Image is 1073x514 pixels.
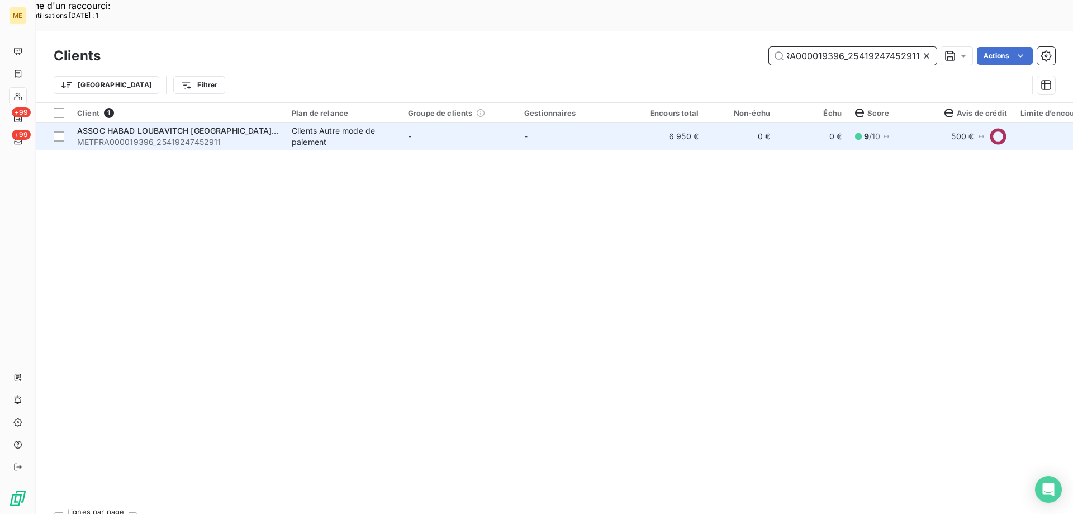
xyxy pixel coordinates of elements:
div: Gestionnaires [524,109,627,117]
span: Groupe de clients [408,109,473,117]
div: Clients Autre mode de paiement [292,125,395,148]
span: METFRA000019396_25419247452911 [77,136,278,148]
td: 0 € [705,123,777,150]
div: Open Intercom Messenger [1035,476,1062,503]
span: 9 [864,131,869,141]
div: Non-échu [712,109,770,117]
span: Score [855,109,889,117]
span: ASSOC HABAD LOUBAVITCH [GEOGRAPHIC_DATA] ET REGION [77,126,316,135]
h3: Clients [54,46,101,66]
a: +99 [9,110,26,128]
td: 6 950 € [634,123,705,150]
span: 1 [104,108,114,118]
button: [GEOGRAPHIC_DATA] [54,76,159,94]
span: - [408,131,411,141]
a: +99 [9,132,26,150]
span: Client [77,109,99,117]
div: Encours total [640,109,699,117]
span: - [524,131,528,141]
span: +99 [12,130,31,140]
input: Rechercher [769,47,937,65]
button: Filtrer [173,76,225,94]
div: Échu [784,109,842,117]
span: +99 [12,107,31,117]
button: Actions [977,47,1033,65]
td: 0 € [777,123,848,150]
span: / 10 [864,131,881,142]
span: 500 € [951,131,974,142]
span: Avis de crédit [944,109,1007,117]
img: Logo LeanPay [9,489,27,507]
div: Plan de relance [292,109,395,117]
